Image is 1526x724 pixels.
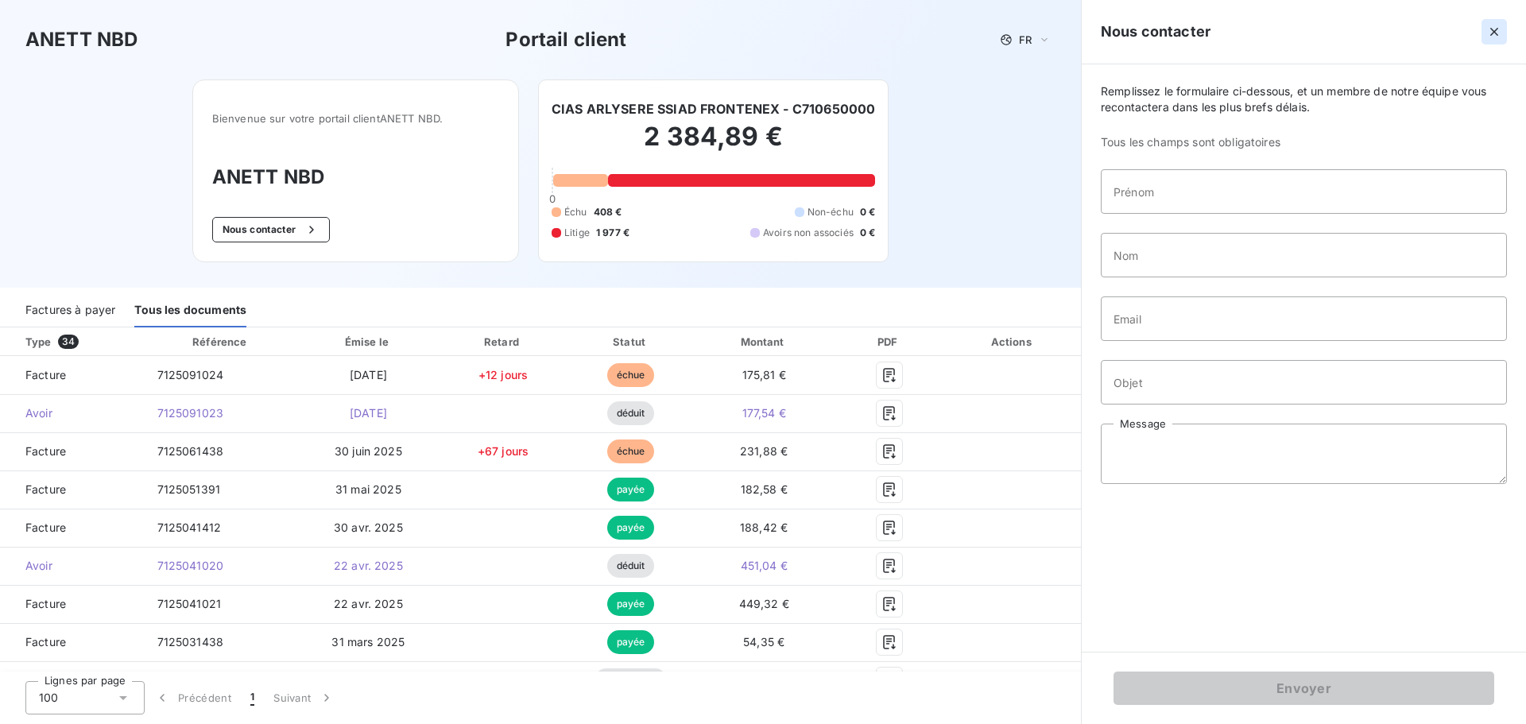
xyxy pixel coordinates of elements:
span: 0 € [860,226,875,240]
span: Échu [564,205,587,219]
span: Avoirs non associés [763,226,854,240]
h5: Nous contacter [1101,21,1210,43]
button: Précédent [145,681,241,714]
div: Montant [697,334,831,350]
span: 1 [250,690,254,706]
span: Remplissez le formulaire ci-dessous, et un membre de notre équipe vous recontactera dans les plus... [1101,83,1507,115]
span: 188,42 € [740,521,788,534]
span: 7125051391 [157,482,221,496]
div: PDF [837,334,941,350]
span: déduit [607,401,655,425]
span: 22 avr. 2025 [334,559,403,572]
button: 1 [241,681,264,714]
span: 7125091024 [157,368,224,381]
span: 7125091023 [157,406,224,420]
div: Référence [192,335,246,348]
span: payée [607,478,655,501]
span: Tous les champs sont obligatoires [1101,134,1507,150]
span: Facture [13,443,132,459]
span: payée [607,516,655,540]
span: [DATE] [350,368,387,381]
button: Envoyer [1114,672,1494,705]
input: placeholder [1101,360,1507,405]
span: +67 jours [478,444,529,458]
span: 177,54 € [742,406,786,420]
div: Factures à payer [25,294,115,327]
span: Avoir [13,405,132,421]
span: 1 977 € [596,226,629,240]
span: Facture [13,634,132,650]
span: 31 mai 2025 [335,482,401,496]
span: Facture [13,367,132,383]
span: Facture [13,520,132,536]
span: Bienvenue sur votre portail client ANETT NBD . [212,112,499,125]
span: 22 avr. 2025 [334,597,403,610]
span: 31 mars 2025 [331,635,405,649]
span: 34 [58,335,79,349]
span: Facture [13,482,132,498]
span: 7125041412 [157,521,222,534]
span: 449,32 € [739,597,789,610]
input: placeholder [1101,296,1507,341]
span: Facture [13,596,132,612]
span: Litige [564,226,590,240]
span: 30 avr. 2025 [334,521,403,534]
span: 231,88 € [740,444,788,458]
span: FR [1019,33,1032,46]
span: 54,35 € [743,635,784,649]
span: 0 [549,192,556,205]
span: payée [607,592,655,616]
div: Retard [442,334,564,350]
h3: ANETT NBD [212,163,499,192]
span: 7125041021 [157,597,222,610]
div: Tous les documents [134,294,246,327]
span: échue [607,363,655,387]
span: 182,58 € [741,482,788,496]
div: Type [16,334,141,350]
span: 175,81 € [742,368,786,381]
span: compensée [595,668,667,692]
h3: Portail client [505,25,626,54]
span: échue [607,439,655,463]
h3: ANETT NBD [25,25,137,54]
span: 408 € [594,205,622,219]
button: Suivant [264,681,344,714]
span: 0 € [860,205,875,219]
span: +12 jours [478,368,528,381]
span: 100 [39,690,58,706]
span: déduit [607,554,655,578]
span: Non-échu [808,205,854,219]
span: [DATE] [350,406,387,420]
span: payée [607,630,655,654]
span: 7125061438 [157,444,224,458]
span: 7125041020 [157,559,224,572]
input: placeholder [1101,233,1507,277]
span: 451,04 € [741,559,788,572]
span: 30 juin 2025 [335,444,402,458]
h6: CIAS ARLYSERE SSIAD FRONTENEX - C710650000 [552,99,875,118]
button: Nous contacter [212,217,330,242]
div: Émise le [301,334,436,350]
span: 7125031438 [157,635,224,649]
input: placeholder [1101,169,1507,214]
div: Actions [947,334,1078,350]
div: Statut [571,334,691,350]
span: Avoir [13,558,132,574]
h2: 2 384,89 € [552,121,875,168]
